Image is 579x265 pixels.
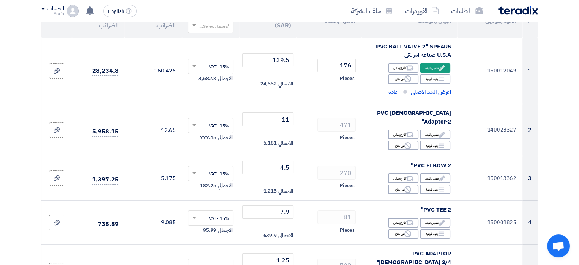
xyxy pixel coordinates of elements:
[411,161,451,170] span: PVC ELBOW 2"
[457,104,522,156] td: 140023327
[399,2,445,20] a: الأوردرات
[278,187,293,195] span: الاجمالي
[188,59,233,74] ng-select: VAT
[218,182,232,190] span: الاجمالي
[388,218,418,228] div: اقترح بدائل
[340,75,355,82] span: Pieces
[388,173,418,183] div: اقترح بدائل
[218,75,232,82] span: الاجمالي
[420,74,450,84] div: بنود فرعية
[340,182,355,190] span: Pieces
[200,182,216,190] span: 182.25
[260,80,277,88] span: 24,552
[218,134,232,141] span: الاجمالي
[188,118,233,133] ng-select: VAT
[200,134,216,141] span: 777.15
[67,5,79,17] img: profile_test.png
[92,66,118,76] span: 28,234.8
[41,12,64,16] div: Arafa
[242,205,294,219] input: أدخل سعر الوحدة
[420,173,450,183] div: تعديل البند
[108,9,124,14] span: English
[98,220,118,229] span: 735.89
[198,75,216,82] span: 3,682.8
[420,229,450,239] div: بنود فرعية
[457,38,522,104] td: 150017049
[218,226,232,234] span: الاجمالي
[388,88,399,96] span: اعاده
[263,187,277,195] span: 1,215
[124,200,182,245] td: 9.085
[278,232,293,239] span: الاجمالي
[242,112,294,126] input: أدخل سعر الوحدة
[92,175,118,185] span: 1,397.25
[317,118,356,132] input: RFQ_STEP1.ITEMS.2.AMOUNT_TITLE
[203,226,217,234] span: 95.99
[445,2,489,20] a: الطلبات
[388,141,418,150] div: غير متاح
[522,38,538,104] td: 1
[547,234,570,257] div: Open chat
[522,104,538,156] td: 2
[340,226,355,234] span: Pieces
[188,166,233,181] ng-select: VAT
[377,109,451,126] span: PVC [DEMOGRAPHIC_DATA] Adaptor-2"
[498,6,538,15] img: Teradix logo
[368,42,451,59] div: PVC BALL VALVE 2" SPEARS U.S.A صناعه امريكي
[92,127,118,137] span: 5,958.15
[388,130,418,139] div: اقترح بدائل
[188,210,233,226] ng-select: VAT
[47,6,64,12] div: الحساب
[420,218,450,228] div: تعديل البند
[411,88,451,96] span: اعرض البند الاصلي
[522,200,538,245] td: 4
[457,200,522,245] td: 150001825
[317,166,356,180] input: RFQ_STEP1.ITEMS.2.AMOUNT_TITLE
[421,206,451,214] span: PVC TEE 2"
[263,232,277,239] span: 639.9
[242,161,294,174] input: أدخل سعر الوحدة
[124,156,182,201] td: 5.175
[263,139,277,147] span: 5,181
[388,185,418,194] div: غير متاح
[420,63,450,73] div: تعديل البند
[420,130,450,139] div: تعديل البند
[278,139,293,147] span: الاجمالي
[388,74,418,84] div: غير متاح
[124,38,182,104] td: 160.425
[388,229,418,239] div: غير متاح
[420,141,450,150] div: بنود فرعية
[278,80,293,88] span: الاجمالي
[457,156,522,201] td: 150013362
[420,185,450,194] div: بنود فرعية
[388,63,418,73] div: اقترح بدائل
[317,210,356,224] input: RFQ_STEP1.ITEMS.2.AMOUNT_TITLE
[124,104,182,156] td: 12.65
[103,5,137,17] button: English
[340,134,355,141] span: Pieces
[345,2,399,20] a: ملف الشركة
[317,59,356,72] input: RFQ_STEP1.ITEMS.2.AMOUNT_TITLE
[242,53,294,67] input: أدخل سعر الوحدة
[522,156,538,201] td: 3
